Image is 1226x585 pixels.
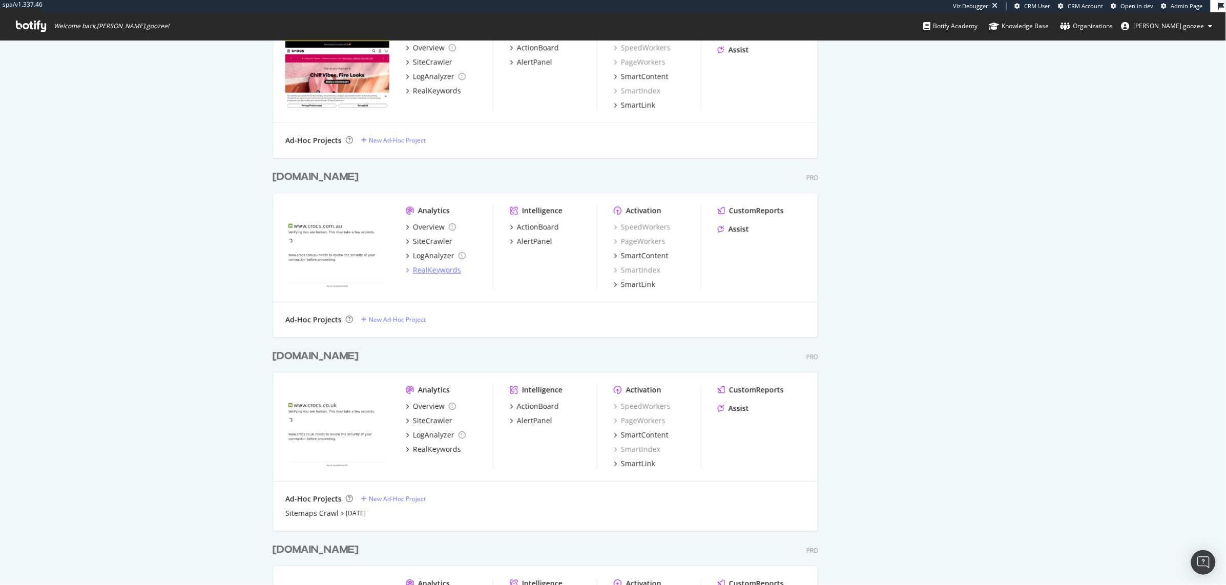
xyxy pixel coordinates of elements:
[718,224,749,234] a: Assist
[517,401,559,411] div: ActionBoard
[285,135,342,145] div: Ad-Hoc Projects
[517,222,559,232] div: ActionBoard
[413,71,454,81] div: LogAnalyzer
[369,136,426,144] div: New Ad-Hoc Project
[406,401,456,411] a: Overview
[413,57,452,67] div: SiteCrawler
[517,415,552,426] div: AlertPanel
[517,57,552,67] div: AlertPanel
[1061,12,1113,40] a: Organizations
[406,86,461,96] a: RealKeywords
[614,415,666,426] a: PageWorkers
[413,444,461,454] div: RealKeywords
[406,236,452,246] a: SiteCrawler
[510,43,559,53] a: ActionBoard
[614,71,669,81] a: SmartContent
[621,250,669,261] div: SmartContent
[806,173,818,182] div: Pro
[273,170,363,184] a: [DOMAIN_NAME]
[510,222,559,232] a: ActionBoard
[510,401,559,411] a: ActionBoard
[361,315,426,324] a: New Ad-Hoc Project
[285,205,389,288] img: crocs.com.au
[614,265,660,275] a: SmartIndex
[413,222,445,232] div: Overview
[729,45,749,55] div: Assist
[1025,2,1051,10] span: CRM User
[806,546,818,555] div: Pro
[614,57,666,67] a: PageWorkers
[273,542,363,557] a: [DOMAIN_NAME]
[1171,2,1203,10] span: Admin Page
[1068,2,1104,10] span: CRM Account
[413,236,452,246] div: SiteCrawler
[285,508,339,518] a: Sitemaps Crawl
[621,458,655,469] div: SmartLink
[718,205,784,216] a: CustomReports
[273,170,359,184] div: [DOMAIN_NAME]
[369,494,426,503] div: New Ad-Hoc Project
[285,26,389,109] img: crocs.com.sg
[614,430,669,440] a: SmartContent
[406,415,452,426] a: SiteCrawler
[718,45,749,55] a: Assist
[1113,18,1221,34] button: [PERSON_NAME].goozee
[413,43,445,53] div: Overview
[1121,2,1154,10] span: Open in dev
[406,71,466,81] a: LogAnalyzer
[1061,21,1113,31] div: Organizations
[406,57,452,67] a: SiteCrawler
[989,12,1049,40] a: Knowledge Base
[285,315,342,325] div: Ad-Hoc Projects
[924,12,978,40] a: Botify Academy
[346,509,366,517] a: [DATE]
[621,430,669,440] div: SmartContent
[614,444,660,454] a: SmartIndex
[806,352,818,361] div: Pro
[614,86,660,96] a: SmartIndex
[413,401,445,411] div: Overview
[406,430,466,440] a: LogAnalyzer
[510,236,552,246] a: AlertPanel
[729,205,784,216] div: CustomReports
[614,100,655,110] a: SmartLink
[522,205,563,216] div: Intelligence
[413,430,454,440] div: LogAnalyzer
[517,43,559,53] div: ActionBoard
[718,385,784,395] a: CustomReports
[273,349,359,364] div: [DOMAIN_NAME]
[273,542,359,557] div: [DOMAIN_NAME]
[1058,2,1104,10] a: CRM Account
[413,265,461,275] div: RealKeywords
[614,43,671,53] a: SpeedWorkers
[718,403,749,413] a: Assist
[510,57,552,67] a: AlertPanel
[729,403,749,413] div: Assist
[614,236,666,246] a: PageWorkers
[517,236,552,246] div: AlertPanel
[621,279,655,289] div: SmartLink
[614,222,671,232] a: SpeedWorkers
[406,43,456,53] a: Overview
[406,265,461,275] a: RealKeywords
[361,494,426,503] a: New Ad-Hoc Project
[406,250,466,261] a: LogAnalyzer
[729,224,749,234] div: Assist
[54,22,169,30] span: Welcome back, [PERSON_NAME].goozee !
[614,401,671,411] a: SpeedWorkers
[413,250,454,261] div: LogAnalyzer
[621,100,655,110] div: SmartLink
[614,279,655,289] a: SmartLink
[729,385,784,395] div: CustomReports
[626,205,661,216] div: Activation
[1015,2,1051,10] a: CRM User
[614,458,655,469] a: SmartLink
[406,222,456,232] a: Overview
[626,385,661,395] div: Activation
